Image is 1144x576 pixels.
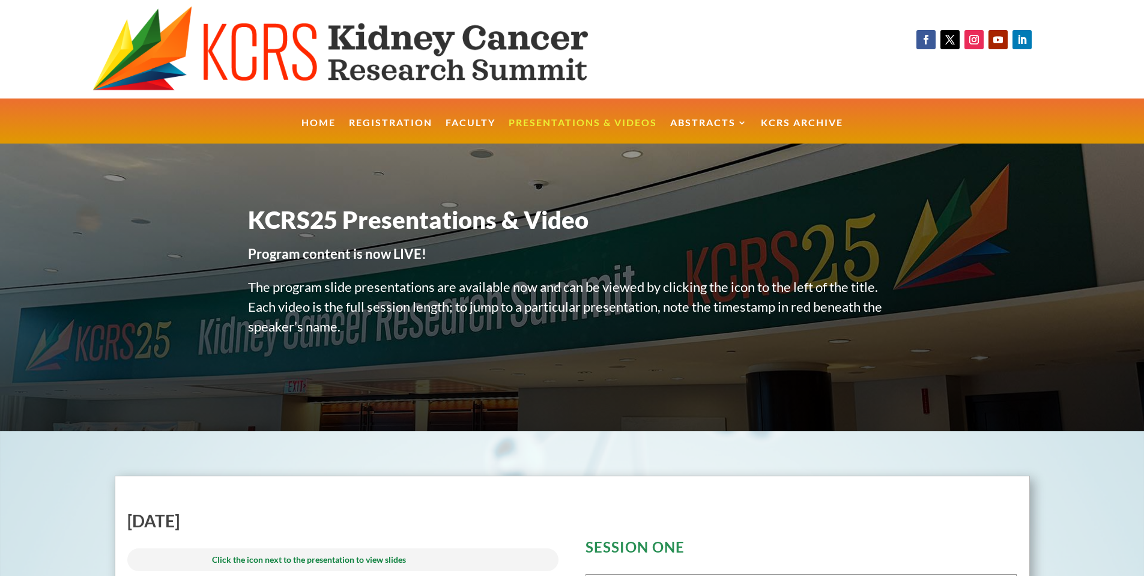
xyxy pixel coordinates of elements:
a: Follow on LinkedIn [1012,30,1032,49]
img: KCRS generic logo wide [92,6,649,92]
strong: Program content is now LIVE! [248,246,426,262]
h2: [DATE] [127,512,559,535]
h3: SESSION ONE [586,540,1017,560]
a: Abstracts [670,118,748,144]
span: Click the icon next to the presentation to view slides [212,554,406,565]
a: Follow on Instagram [964,30,984,49]
a: KCRS Archive [761,118,843,144]
a: Registration [349,118,432,144]
span: KCRS25 Presentations & Video [248,205,589,234]
a: Faculty [446,118,495,144]
a: Home [301,118,336,144]
a: Follow on Facebook [916,30,936,49]
a: Follow on X [940,30,960,49]
p: The program slide presentations are available now and can be viewed by clicking the icon to the l... [248,277,897,350]
a: Follow on Youtube [988,30,1008,49]
a: Presentations & Videos [509,118,657,144]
